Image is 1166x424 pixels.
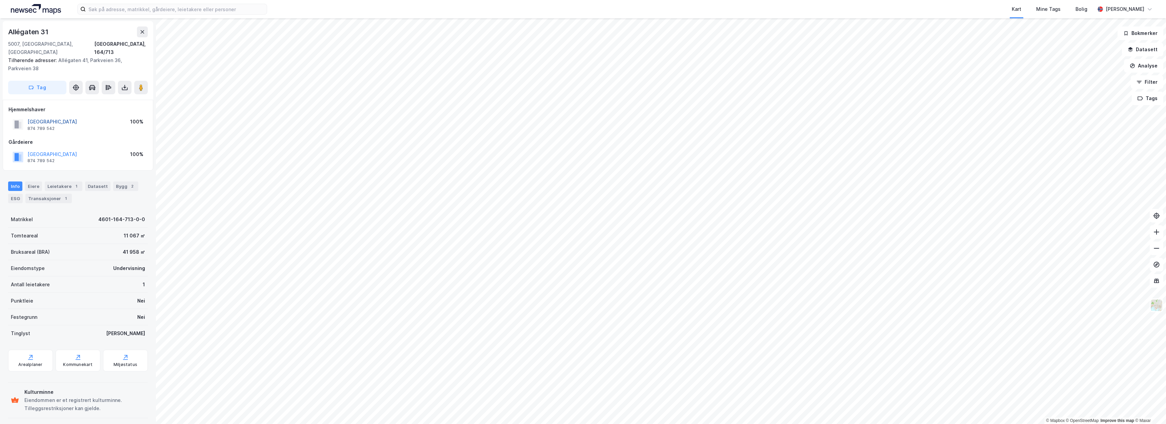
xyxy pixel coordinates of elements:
[11,4,61,14] img: logo.a4113a55bc3d86da70a041830d287a7e.svg
[86,4,267,14] input: Søk på adresse, matrikkel, gårdeiere, leietakere eller personer
[1036,5,1061,13] div: Mine Tags
[129,183,136,190] div: 2
[1132,391,1166,424] iframe: Chat Widget
[8,105,147,114] div: Hjemmelshaver
[25,194,72,203] div: Transaksjoner
[11,313,37,321] div: Festegrunn
[1122,43,1163,56] button: Datasett
[94,40,148,56] div: [GEOGRAPHIC_DATA], 164/713
[11,232,38,240] div: Tomteareal
[1106,5,1144,13] div: [PERSON_NAME]
[25,181,42,191] div: Eiere
[137,297,145,305] div: Nei
[8,40,94,56] div: 5007, [GEOGRAPHIC_DATA], [GEOGRAPHIC_DATA]
[8,26,50,37] div: Allégaten 31
[1066,418,1099,423] a: OpenStreetMap
[18,362,42,367] div: Arealplaner
[24,388,145,396] div: Kulturminne
[11,264,45,272] div: Eiendomstype
[11,248,50,256] div: Bruksareal (BRA)
[1124,59,1163,73] button: Analyse
[98,215,145,224] div: 4601-164-713-0-0
[1118,26,1163,40] button: Bokmerker
[8,57,58,63] span: Tilhørende adresser:
[63,362,93,367] div: Kommunekart
[123,248,145,256] div: 41 958 ㎡
[62,195,69,202] div: 1
[124,232,145,240] div: 11 067 ㎡
[11,329,30,338] div: Tinglyst
[45,181,82,191] div: Leietakere
[1075,5,1087,13] div: Bolig
[143,281,145,289] div: 1
[8,81,66,94] button: Tag
[1132,391,1166,424] div: Kontrollprogram for chat
[1046,418,1065,423] a: Mapbox
[1132,92,1163,105] button: Tags
[27,126,55,131] div: 874 789 542
[1150,299,1163,312] img: Z
[113,264,145,272] div: Undervisning
[8,56,142,73] div: Allégaten 41, Parkveien 36, Parkveien 38
[85,181,110,191] div: Datasett
[8,181,22,191] div: Info
[113,181,138,191] div: Bygg
[8,138,147,146] div: Gårdeiere
[114,362,137,367] div: Miljøstatus
[1101,418,1134,423] a: Improve this map
[11,215,33,224] div: Matrikkel
[73,183,80,190] div: 1
[130,150,143,158] div: 100%
[130,118,143,126] div: 100%
[8,194,23,203] div: ESG
[106,329,145,338] div: [PERSON_NAME]
[27,158,55,163] div: 874 789 542
[137,313,145,321] div: Nei
[11,297,33,305] div: Punktleie
[24,396,145,412] div: Eiendommen er et registrert kulturminne. Tilleggsrestriksjoner kan gjelde.
[1012,5,1021,13] div: Kart
[11,281,50,289] div: Antall leietakere
[1131,75,1163,89] button: Filter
